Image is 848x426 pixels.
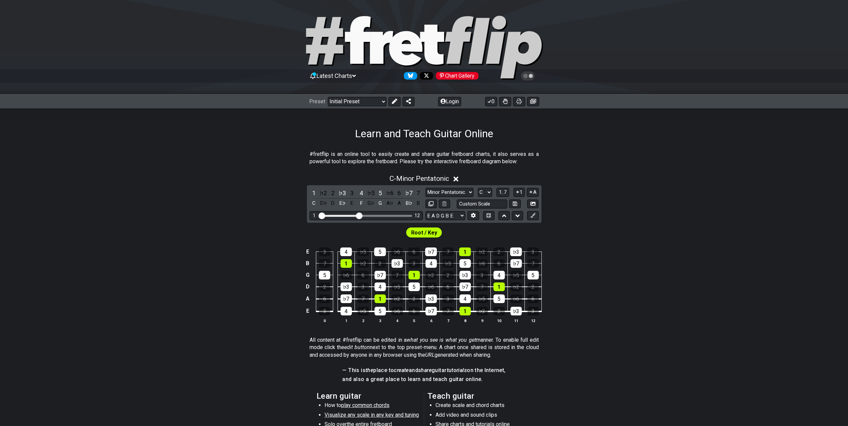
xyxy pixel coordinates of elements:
[510,294,522,303] div: ♭6
[512,211,523,220] button: Move down
[401,72,417,80] a: Follow #fretflip at Bluesky
[406,317,423,324] th: 5
[348,199,356,208] div: toggle pitch class
[459,282,471,291] div: ♭7
[499,189,507,195] span: 1..7
[329,199,337,208] div: toggle pitch class
[392,307,403,315] div: ♭6
[319,307,330,315] div: 3
[442,294,454,303] div: 3
[317,392,421,400] h2: Learn guitar
[338,189,347,198] div: toggle scale degree
[447,367,467,373] em: tutorials
[375,259,386,268] div: 2
[438,97,461,106] button: Login
[392,259,403,268] div: ♭3
[317,72,352,79] span: Latest Charts
[395,189,404,198] div: toggle scale degree
[392,294,403,303] div: ♭2
[425,247,437,256] div: ♭7
[344,344,370,350] em: edit button
[310,199,318,208] div: toggle pitch class
[395,199,404,208] div: toggle pitch class
[513,97,525,106] button: Print
[319,282,330,291] div: 2
[442,259,454,268] div: ♭5
[304,257,312,269] td: B
[459,294,471,303] div: 4
[510,247,522,256] div: ♭3
[427,392,532,400] h2: Teach guitar
[510,259,522,268] div: ♭7
[442,282,454,291] div: 6
[341,402,390,408] span: play common chords
[425,188,473,197] select: Scale
[409,271,420,279] div: 1
[509,200,520,209] button: Store user defined scale
[524,73,532,79] span: Toggle light / dark theme
[510,282,522,291] div: ♭2
[366,367,373,373] em: the
[409,282,420,291] div: 5
[390,175,449,183] span: C - Minor Pentatonic
[375,271,386,279] div: ♭7
[513,188,525,197] button: 1
[316,317,333,324] th: 0
[310,151,539,166] p: #fretflip is an online tool to easily create and share guitar fretboard charts, it also serves as...
[341,282,352,291] div: ♭3
[341,307,352,315] div: 4
[459,307,471,315] div: 1
[389,317,406,324] th: 4
[425,200,437,209] button: Copy
[367,199,375,208] div: toggle pitch class
[483,211,494,220] button: Toggle horizontal chord view
[499,97,511,106] button: Toggle Dexterity for all fretkits
[304,281,312,293] td: D
[476,307,488,315] div: ♭2
[425,271,437,279] div: ♭2
[527,97,539,106] button: Create image
[473,317,490,324] th: 9
[376,199,385,208] div: toggle pitch class
[341,259,352,268] div: 1
[476,294,488,303] div: ♭5
[310,189,318,198] div: toggle scale degree
[507,317,524,324] th: 11
[313,213,316,218] div: 1
[527,211,538,220] button: First click edit preset to enable marker editing
[493,271,505,279] div: 4
[357,199,366,208] div: toggle pitch class
[348,189,356,198] div: toggle scale degree
[418,367,431,373] em: share
[304,246,312,258] td: E
[527,259,539,268] div: 7
[372,317,389,324] th: 3
[478,188,492,197] select: Tonic/Root
[386,189,394,198] div: toggle scale degree
[342,376,505,383] h4: and also a great place to learn and teach guitar online.
[425,282,437,291] div: ♭6
[357,189,366,198] div: toggle scale degree
[442,307,454,315] div: 7
[319,247,331,256] div: 3
[476,282,488,291] div: 7
[527,200,538,209] button: Create Image
[338,317,355,324] th: 1
[319,259,330,268] div: 7
[304,269,312,281] td: G
[358,294,369,303] div: 7
[493,307,505,315] div: 2
[411,228,437,237] span: First enable full edit mode to edit
[493,282,505,291] div: 1
[425,211,465,220] select: Tuning
[391,247,403,256] div: ♭6
[527,247,539,256] div: 3
[417,72,433,80] a: Follow #fretflip at X
[467,211,479,220] button: Edit Tuning
[394,367,409,373] em: create
[409,307,420,315] div: 6
[493,247,505,256] div: 2
[485,97,497,106] button: 0
[459,259,471,268] div: 5
[342,367,505,374] h4: — This is place to and guitar on the Internet,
